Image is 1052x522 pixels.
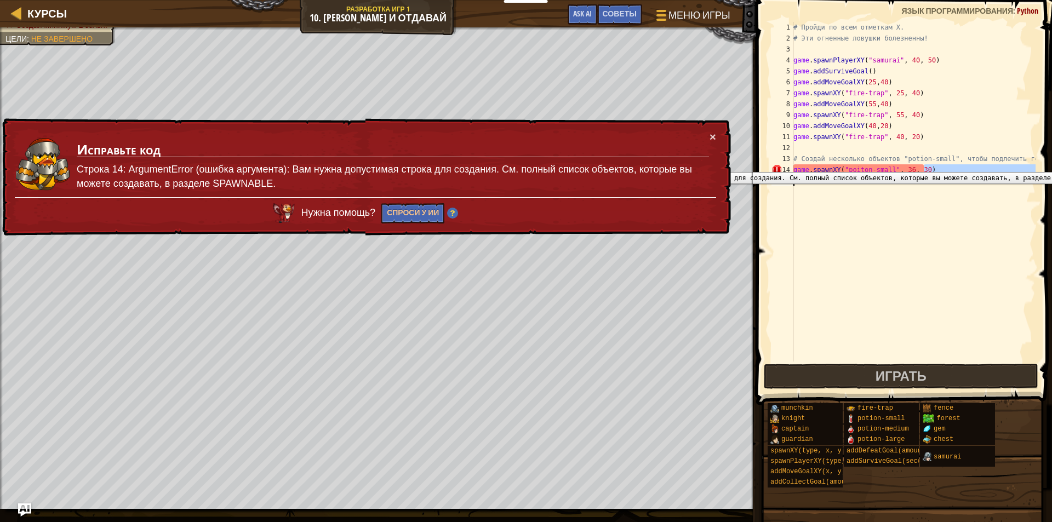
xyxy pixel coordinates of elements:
span: addMoveGoalXY(x, y) [770,468,845,475]
img: portrait.png [770,425,779,433]
div: 4 [771,55,793,66]
span: Ask AI [573,8,592,19]
img: portrait.png [847,425,855,433]
span: Python [1017,5,1038,16]
span: Советы [603,8,637,19]
img: portrait.png [770,404,779,412]
button: Ask AI [18,503,31,517]
div: 1 [771,22,793,33]
img: duck_senick.png [15,137,70,191]
div: 9 [771,110,793,121]
span: munchkin [781,404,813,412]
span: : [1013,5,1017,16]
div: 2 [771,33,793,44]
div: 13 [771,153,793,164]
span: Язык программирования [901,5,1013,16]
div: 10 [771,121,793,131]
span: guardian [781,435,813,443]
span: gem [934,425,946,433]
span: Меню игры [668,8,730,22]
div: 5 [771,66,793,77]
img: Hint [447,208,458,219]
img: portrait.png [847,404,855,412]
span: captain [781,425,809,433]
span: Не завершено [31,35,93,43]
span: addSurviveGoal(seconds) [847,457,937,465]
span: spawnPlayerXY(type, x, y) [770,457,869,465]
button: Спроси у ИИ [381,203,444,223]
span: spawnXY(type, x, y) [770,447,845,455]
span: addCollectGoal(amount) [770,478,857,486]
span: addDefeatGoal(amount) [847,447,929,455]
img: portrait.png [847,435,855,444]
span: Играть [876,367,927,385]
h3: Исправьте код [77,142,709,158]
img: portrait.png [923,435,931,444]
span: potion-large [857,435,905,443]
img: AI [273,203,295,223]
div: 3 [771,44,793,55]
button: Играть [764,364,1038,389]
div: 8 [771,99,793,110]
span: fire-trap [857,404,893,412]
span: : [27,35,31,43]
span: Нужна помощь? [301,207,379,218]
img: portrait.png [847,414,855,423]
a: Курсы [22,6,67,21]
button: Ask AI [568,4,597,25]
button: Меню игры [648,4,737,30]
button: × [710,131,716,142]
span: chest [934,435,953,443]
div: 7 [771,88,793,99]
div: 11 [771,131,793,142]
div: 15 [771,175,793,186]
img: portrait.png [770,414,779,423]
span: Цели [5,35,27,43]
div: 12 [771,142,793,153]
span: forest [936,415,960,422]
span: potion-medium [857,425,909,433]
span: knight [781,415,805,422]
span: Курсы [27,6,67,21]
span: fence [934,404,953,412]
img: portrait.png [923,404,931,412]
div: 6 [771,77,793,88]
img: portrait.png [770,435,779,444]
img: portrait.png [923,452,931,461]
p: Строка 14: ArgumentError (ошибка аргумента): Вам нужна допустимая строка для создания. См. полный... [77,163,709,191]
span: samurai [934,453,961,461]
img: portrait.png [923,425,931,433]
img: trees_1.png [923,414,934,423]
div: 14 [771,164,793,175]
span: potion-small [857,415,905,422]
